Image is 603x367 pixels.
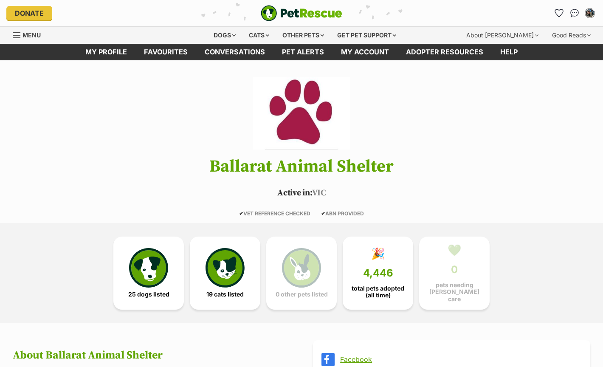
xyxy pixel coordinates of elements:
[276,291,328,298] span: 0 other pets listed
[397,44,492,60] a: Adopter resources
[277,188,312,198] span: Active in:
[340,356,578,363] a: Facebook
[273,44,332,60] a: Pet alerts
[261,5,342,21] a: PetRescue
[243,27,275,44] div: Cats
[350,285,406,299] span: total pets adopted (all time)
[196,44,273,60] a: conversations
[448,244,461,257] div: 💚
[113,237,184,310] a: 25 dogs listed
[371,247,385,260] div: 🎉
[546,27,597,44] div: Good Reads
[206,248,245,287] img: cat-icon-068c71abf8fe30c970a85cd354bc8e23425d12f6e8612795f06af48be43a487a.svg
[331,27,402,44] div: Get pet support
[135,44,196,60] a: Favourites
[363,267,393,279] span: 4,446
[77,44,135,60] a: My profile
[568,6,581,20] a: Conversations
[552,6,597,20] ul: Account quick links
[239,210,310,217] span: VET REFERENCE CHECKED
[253,77,350,150] img: Ballarat Animal Shelter
[451,264,458,276] span: 0
[492,44,526,60] a: Help
[583,6,597,20] button: My account
[332,44,397,60] a: My account
[190,237,260,310] a: 19 cats listed
[426,282,482,302] span: pets needing [PERSON_NAME] care
[13,349,290,362] h2: About Ballarat Animal Shelter
[239,210,243,217] icon: ✔
[6,6,52,20] a: Donate
[586,9,594,17] img: Emiko profile pic
[206,291,244,298] span: 19 cats listed
[23,31,41,39] span: Menu
[276,27,330,44] div: Other pets
[129,248,168,287] img: petrescue-icon-eee76f85a60ef55c4a1927667547b313a7c0e82042636edf73dce9c88f694885.svg
[460,27,544,44] div: About [PERSON_NAME]
[13,27,47,42] a: Menu
[321,210,325,217] icon: ✔
[282,248,321,287] img: bunny-icon-b786713a4a21a2fe6d13e954f4cb29d131f1b31f8a74b52ca2c6d2999bc34bbe.svg
[321,210,364,217] span: ABN PROVIDED
[261,5,342,21] img: logo-e224e6f780fb5917bec1dbf3a21bbac754714ae5b6737aabdf751b685950b380.svg
[128,291,169,298] span: 25 dogs listed
[266,237,337,310] a: 0 other pets listed
[570,9,579,17] img: chat-41dd97257d64d25036548639549fe6c8038ab92f7586957e7f3b1b290dea8141.svg
[419,237,490,310] a: 💚 0 pets needing [PERSON_NAME] care
[208,27,242,44] div: Dogs
[343,237,413,310] a: 🎉 4,446 total pets adopted (all time)
[552,6,566,20] a: Favourites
